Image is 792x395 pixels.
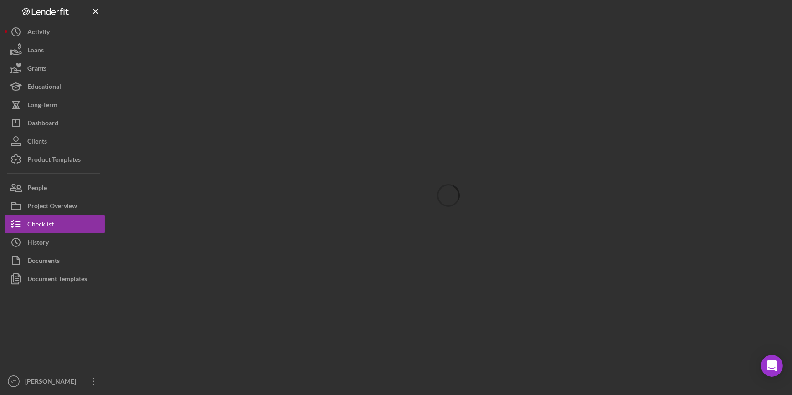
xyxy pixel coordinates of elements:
div: [PERSON_NAME] [23,372,82,393]
button: Project Overview [5,197,105,215]
div: Project Overview [27,197,77,217]
button: Activity [5,23,105,41]
button: Dashboard [5,114,105,132]
div: Grants [27,59,46,80]
button: Documents [5,251,105,270]
button: Checklist [5,215,105,233]
div: Loans [27,41,44,62]
button: History [5,233,105,251]
div: Checklist [27,215,54,236]
button: Grants [5,59,105,77]
button: Loans [5,41,105,59]
button: Document Templates [5,270,105,288]
button: Long-Term [5,96,105,114]
button: People [5,179,105,197]
text: VT [11,379,16,384]
div: Documents [27,251,60,272]
button: Educational [5,77,105,96]
button: Product Templates [5,150,105,169]
div: Long-Term [27,96,57,116]
div: History [27,233,49,254]
div: Activity [27,23,50,43]
button: VT[PERSON_NAME] [5,372,105,390]
button: Clients [5,132,105,150]
div: Dashboard [27,114,58,134]
div: Open Intercom Messenger [761,355,783,377]
div: Clients [27,132,47,153]
div: Educational [27,77,61,98]
div: Product Templates [27,150,81,171]
div: People [27,179,47,199]
div: Document Templates [27,270,87,290]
